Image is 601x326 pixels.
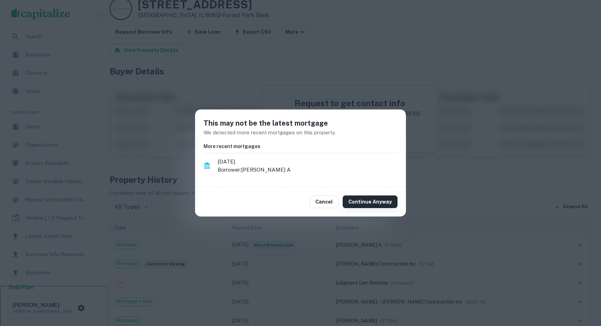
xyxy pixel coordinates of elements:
h6: More recent mortgages [203,142,398,150]
p: We detected more recent mortgages on this property. [203,128,398,137]
p: Borrower: [PERSON_NAME] A [218,166,398,174]
span: [DATE] [218,158,398,166]
h5: This may not be the latest mortgage [203,118,398,128]
button: Cancel [310,195,338,208]
button: Continue Anyway [343,195,398,208]
iframe: Chat Widget [566,270,601,304]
